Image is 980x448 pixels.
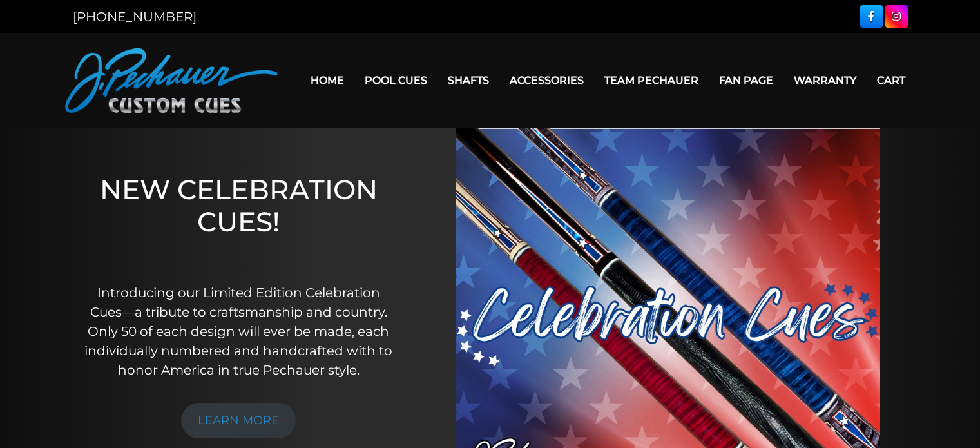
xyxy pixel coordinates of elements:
[709,64,783,97] a: Fan Page
[80,283,397,380] p: Introducing our Limited Edition Celebration Cues—a tribute to craftsmanship and country. Only 50 ...
[181,403,296,438] a: LEARN MORE
[594,64,709,97] a: Team Pechauer
[300,64,354,97] a: Home
[73,9,197,24] a: [PHONE_NUMBER]
[783,64,867,97] a: Warranty
[80,173,397,266] h1: NEW CELEBRATION CUES!
[354,64,437,97] a: Pool Cues
[499,64,594,97] a: Accessories
[867,64,916,97] a: Cart
[437,64,499,97] a: Shafts
[65,48,278,113] img: Pechauer Custom Cues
